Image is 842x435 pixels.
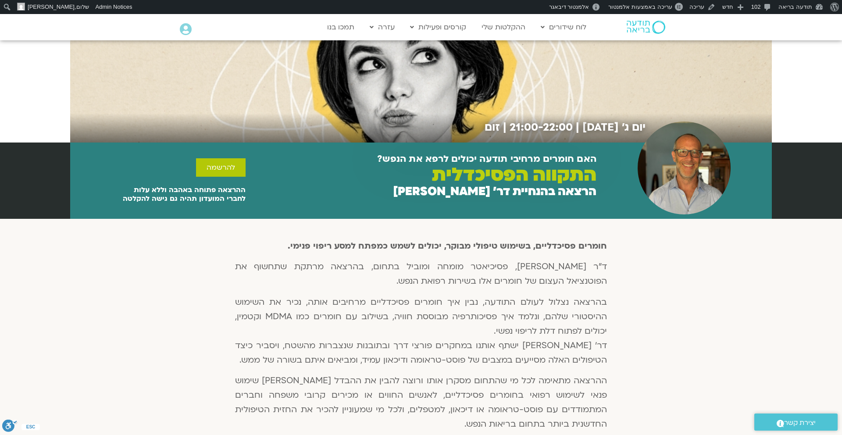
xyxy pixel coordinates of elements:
p: בהרצאה נצלול לעולם התודעה, נבין איך חומרים פסיכדליים מרחיבים אותה, נכיר את השימוש ההיסטורי שלהם, ... [235,295,607,367]
a: קורסים ופעילות [406,19,471,36]
span: להרשמה [207,164,235,171]
a: לוח שידורים [536,19,591,36]
h2: האם חומרים מרחיבי תודעה יכולים לרפא את הנפש? [377,154,596,164]
strong: חומרים פסיכדליים, בשימוש טיפולי מבוקר, יכולים לשמש כמפתח למסע ריפוי פנימי. [288,240,607,252]
p: ההרצאה מתאימה לכל מי שהתחום מסקרן אותו ורוצה להבין את ההבדל [PERSON_NAME] שימוש פנאי לשימוש רפואי... [235,374,607,431]
img: Untitled design (4) [638,121,731,214]
a: עזרה [365,19,399,36]
a: ההקלטות שלי [477,19,530,36]
span: יצירת קשר [784,417,816,429]
h2: הרצאה בהנחיית דר׳ [PERSON_NAME] [393,185,596,198]
h2: יום ג׳ [DATE] | 21:00-22:00 | זום [70,121,646,134]
p: ד"ר [PERSON_NAME], פסיכיאטר מומחה ומוביל בתחום, בהרצאה מרתקת שתחשוף את הפוטנציאל העצום של חומרים ... [235,260,607,289]
a: תמכו בנו [323,19,359,36]
span: עריכה באמצעות אלמנטור [608,4,672,10]
h2: התקווה הפסיכדלית [432,164,596,185]
a: להרשמה [196,158,246,177]
span: [PERSON_NAME] [28,4,75,10]
p: ההרצאה פתוחה באהבה וללא עלות לחברי המועדון תהיה גם גישה להקלטה [70,185,246,203]
a: יצירת קשר [754,414,838,431]
img: תודעה בריאה [627,21,665,34]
